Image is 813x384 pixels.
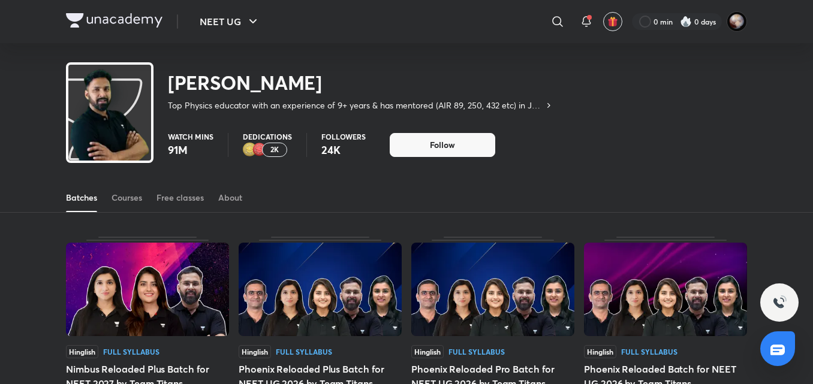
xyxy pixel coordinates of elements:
img: educator badge2 [243,143,257,157]
div: Full Syllabus [103,348,159,355]
span: Follow [430,139,455,151]
img: educator badge1 [252,143,267,157]
p: 24K [321,143,366,157]
p: 91M [168,143,213,157]
span: Hinglish [584,345,616,358]
button: Follow [390,133,495,157]
img: Thumbnail [584,243,747,336]
button: avatar [603,12,622,31]
button: NEET UG [192,10,267,34]
a: Courses [112,183,142,212]
span: Hinglish [66,345,98,358]
div: Full Syllabus [448,348,505,355]
p: Dedications [243,133,292,140]
div: Courses [112,192,142,204]
img: avatar [607,16,618,27]
div: Full Syllabus [276,348,332,355]
div: Batches [66,192,97,204]
span: Hinglish [239,345,271,358]
img: class [68,67,151,186]
img: Thumbnail [66,243,229,336]
div: About [218,192,242,204]
img: Thumbnail [411,243,574,336]
img: Company Logo [66,13,162,28]
div: Free classes [156,192,204,204]
a: About [218,183,242,212]
p: 2K [270,146,279,154]
p: Followers [321,133,366,140]
img: streak [680,16,692,28]
p: Top Physics educator with an experience of 9+ years & has mentored (AIR 89, 250, 432 etc) in JEE ... [168,99,544,111]
div: Full Syllabus [621,348,677,355]
a: Company Logo [66,13,162,31]
a: Free classes [156,183,204,212]
a: Batches [66,183,97,212]
p: Watch mins [168,133,213,140]
img: Swarit [727,11,747,32]
img: Thumbnail [239,243,402,336]
img: ttu [772,295,787,310]
h2: [PERSON_NAME] [168,71,553,95]
span: Hinglish [411,345,444,358]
